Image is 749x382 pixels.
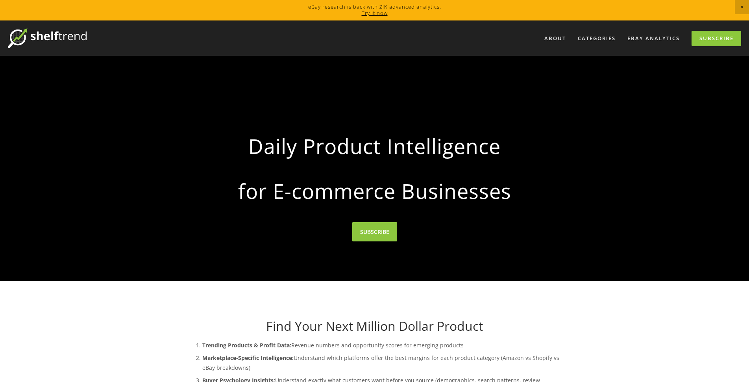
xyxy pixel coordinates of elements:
[199,128,550,165] strong: Daily Product Intelligence
[202,354,294,362] strong: Marketplace-Specific Intelligence:
[187,319,563,334] h1: Find Your Next Million Dollar Product
[539,32,571,45] a: About
[8,28,87,48] img: ShelfTrend
[362,9,388,17] a: Try it now
[573,32,621,45] div: Categories
[622,32,685,45] a: eBay Analytics
[352,222,397,241] a: SUBSCRIBE
[202,340,563,350] p: Revenue numbers and opportunity scores for emerging products
[692,31,741,46] a: Subscribe
[199,172,550,210] strong: for E-commerce Businesses
[202,353,563,373] p: Understand which platforms offer the best margins for each product category (Amazon vs Shopify vs...
[202,341,291,349] strong: Trending Products & Profit Data:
